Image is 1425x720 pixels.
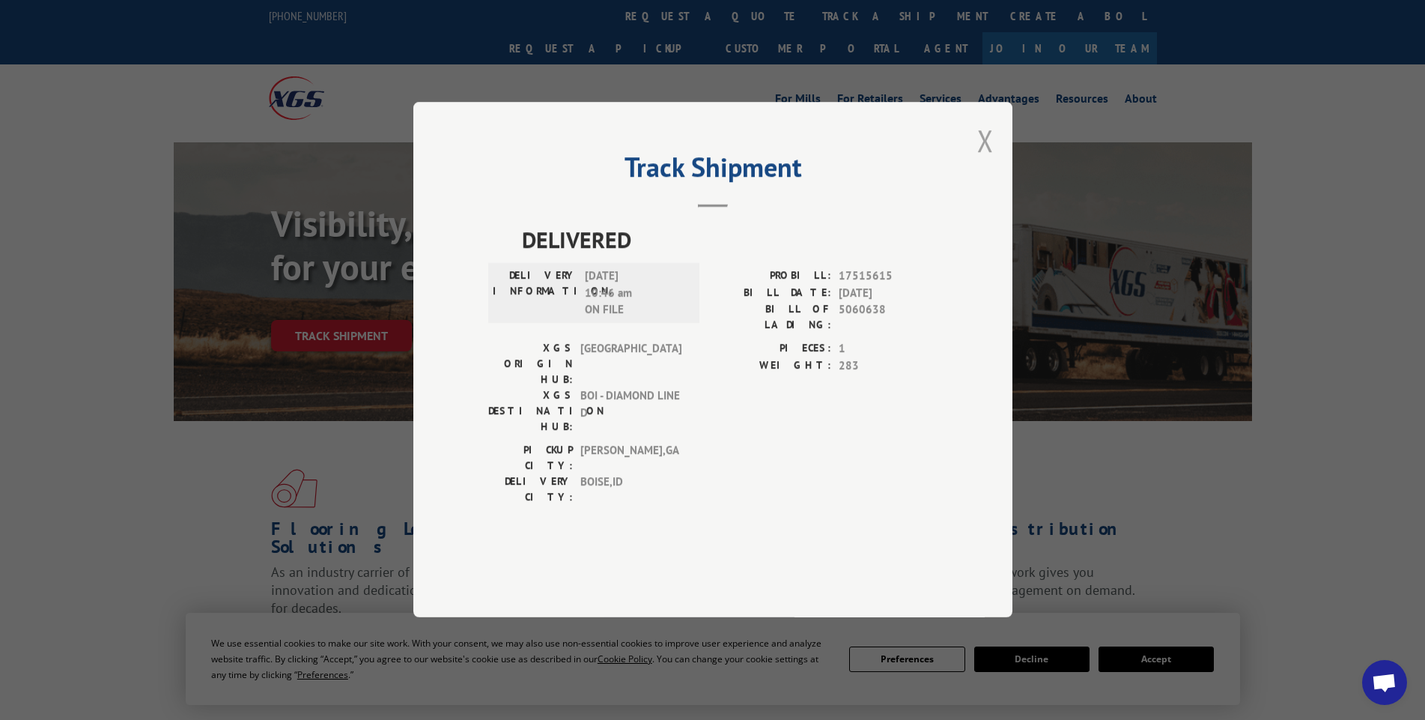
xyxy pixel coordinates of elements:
[488,157,938,185] h2: Track Shipment
[839,302,938,333] span: 5060638
[713,302,831,333] label: BILL OF LADING:
[713,285,831,302] label: BILL DATE:
[839,357,938,375] span: 283
[488,443,573,474] label: PICKUP CITY:
[488,388,573,435] label: XGS DESTINATION HUB:
[839,268,938,285] span: 17515615
[580,443,681,474] span: [PERSON_NAME] , GA
[522,223,938,257] span: DELIVERED
[580,388,681,435] span: BOI - DIAMOND LINE D
[713,341,831,358] label: PIECES:
[580,341,681,388] span: [GEOGRAPHIC_DATA]
[580,474,681,506] span: BOISE , ID
[839,285,938,302] span: [DATE]
[713,357,831,375] label: WEIGHT:
[1362,660,1407,705] div: Open chat
[585,268,686,319] span: [DATE] 10:46 am ON FILE
[488,341,573,388] label: XGS ORIGIN HUB:
[977,121,994,160] button: Close modal
[493,268,577,319] label: DELIVERY INFORMATION:
[839,341,938,358] span: 1
[713,268,831,285] label: PROBILL:
[488,474,573,506] label: DELIVERY CITY:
